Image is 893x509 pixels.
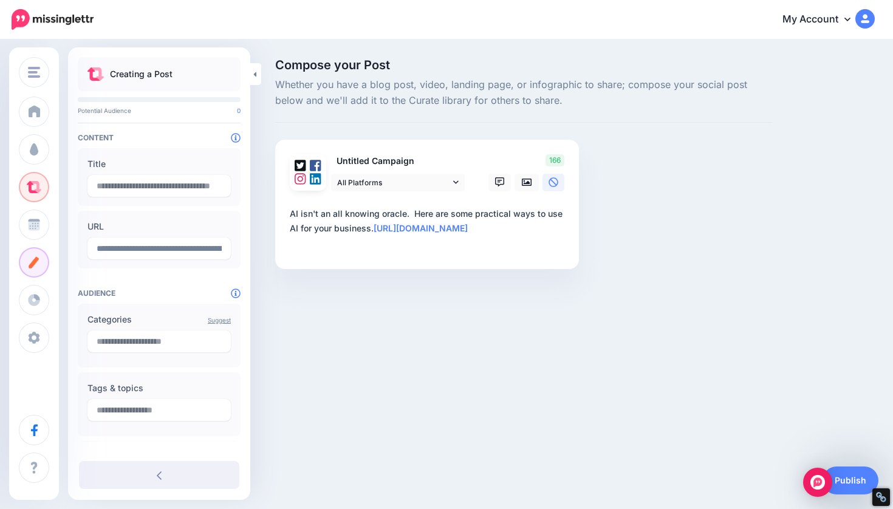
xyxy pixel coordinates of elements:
p: Creating a Post [110,67,173,81]
a: All Platforms [331,174,465,191]
a: My Account [770,5,875,35]
p: Potential Audience [78,107,241,114]
label: Categories [87,312,231,327]
span: 166 [546,154,564,166]
span: Whether you have a blog post, video, landing page, or infographic to share; compose your social p... [275,77,772,109]
span: 0 [237,107,241,114]
img: menu.png [28,67,40,78]
a: Publish [823,466,878,494]
span: All Platforms [337,176,450,189]
label: URL [87,219,231,234]
p: Untitled Campaign [331,154,466,168]
h4: Audience [78,289,241,298]
a: Suggest [208,316,231,324]
img: curate.png [87,67,104,81]
h4: Content [78,133,241,142]
img: Missinglettr [12,9,94,30]
div: Restore Info Box &#10;&#10;NoFollow Info:&#10; META-Robots NoFollow: &#09;true&#10; META-Robots N... [875,491,887,503]
label: Title [87,157,231,171]
div: Open Intercom Messenger [803,468,832,497]
span: Compose your Post [275,59,772,71]
div: AI isn't an all knowing oracle. Here are some practical ways to use AI for your business. [290,207,569,236]
label: Tags & topics [87,381,231,395]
